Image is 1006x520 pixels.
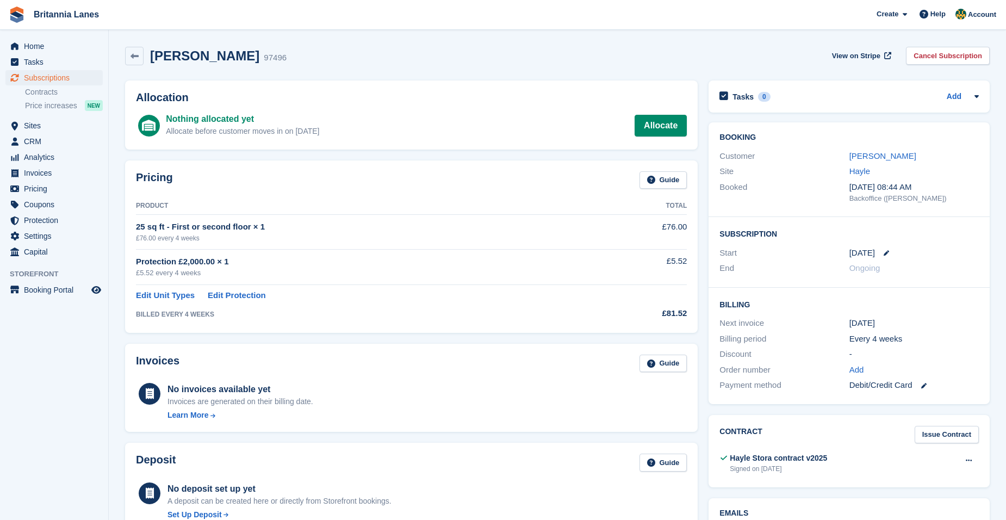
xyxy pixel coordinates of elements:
[5,39,103,54] a: menu
[849,333,979,345] div: Every 4 weeks
[136,268,598,278] div: £5.52 every 4 weeks
[24,118,89,133] span: Sites
[849,317,979,330] div: [DATE]
[719,379,849,392] div: Payment method
[598,215,687,249] td: £76.00
[730,453,827,464] div: Hayle Stora contract v2025
[90,283,103,296] a: Preview store
[849,181,979,194] div: [DATE] 08:44 AM
[166,113,319,126] div: Nothing allocated yet
[167,396,313,407] div: Invoices are generated on their billing date.
[5,181,103,196] a: menu
[906,47,990,65] a: Cancel Subscription
[136,454,176,472] h2: Deposit
[167,496,392,507] p: A deposit can be created here or directly from Storefront bookings.
[136,309,598,319] div: BILLED EVERY 4 WEEKS
[9,7,25,23] img: stora-icon-8386f47178a22dfd0bd8f6a31ec36ba5ce8667c1dd55bd0f319d3a0aa187defe.svg
[24,282,89,298] span: Booking Portal
[849,379,979,392] div: Debit/Credit Card
[208,289,266,302] a: Edit Protection
[719,348,849,361] div: Discount
[167,383,313,396] div: No invoices available yet
[719,247,849,259] div: Start
[930,9,946,20] span: Help
[24,150,89,165] span: Analytics
[136,221,598,233] div: 25 sq ft - First or second floor × 1
[24,197,89,212] span: Coupons
[5,244,103,259] a: menu
[5,282,103,298] a: menu
[150,48,259,63] h2: [PERSON_NAME]
[828,47,893,65] a: View on Stripe
[167,410,208,421] div: Learn More
[598,249,687,284] td: £5.52
[24,39,89,54] span: Home
[719,509,979,518] h2: Emails
[968,9,996,20] span: Account
[136,289,195,302] a: Edit Unit Types
[25,100,103,112] a: Price increases NEW
[25,101,77,111] span: Price increases
[264,52,287,64] div: 97496
[24,228,89,244] span: Settings
[10,269,108,280] span: Storefront
[85,100,103,111] div: NEW
[166,126,319,137] div: Allocate before customer moves in on [DATE]
[730,464,827,474] div: Signed on [DATE]
[5,150,103,165] a: menu
[849,151,916,160] a: [PERSON_NAME]
[758,92,771,102] div: 0
[719,364,849,376] div: Order number
[639,454,687,472] a: Guide
[915,426,979,444] a: Issue Contract
[719,228,979,239] h2: Subscription
[25,87,103,97] a: Contracts
[635,115,687,137] a: Allocate
[639,171,687,189] a: Guide
[719,426,762,444] h2: Contract
[719,133,979,142] h2: Booking
[849,263,880,273] span: Ongoing
[136,256,598,268] div: Protection £2,000.00 × 1
[598,307,687,320] div: £81.52
[167,482,392,496] div: No deposit set up yet
[955,9,966,20] img: Sarah Lane
[24,181,89,196] span: Pricing
[849,364,864,376] a: Add
[719,262,849,275] div: End
[832,51,880,61] span: View on Stripe
[947,91,961,103] a: Add
[24,54,89,70] span: Tasks
[849,348,979,361] div: -
[24,70,89,85] span: Subscriptions
[5,134,103,149] a: menu
[719,299,979,309] h2: Billing
[877,9,898,20] span: Create
[5,213,103,228] a: menu
[639,355,687,373] a: Guide
[136,171,173,189] h2: Pricing
[24,134,89,149] span: CRM
[5,70,103,85] a: menu
[598,197,687,215] th: Total
[719,333,849,345] div: Billing period
[24,244,89,259] span: Capital
[5,197,103,212] a: menu
[24,165,89,181] span: Invoices
[719,317,849,330] div: Next invoice
[719,181,849,204] div: Booked
[719,165,849,178] div: Site
[136,91,687,104] h2: Allocation
[167,410,313,421] a: Learn More
[5,118,103,133] a: menu
[849,193,979,204] div: Backoffice ([PERSON_NAME])
[5,54,103,70] a: menu
[719,150,849,163] div: Customer
[5,228,103,244] a: menu
[136,233,598,243] div: £76.00 every 4 weeks
[849,247,875,259] time: 2025-08-18 00:00:00 UTC
[136,355,179,373] h2: Invoices
[732,92,754,102] h2: Tasks
[136,197,598,215] th: Product
[5,165,103,181] a: menu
